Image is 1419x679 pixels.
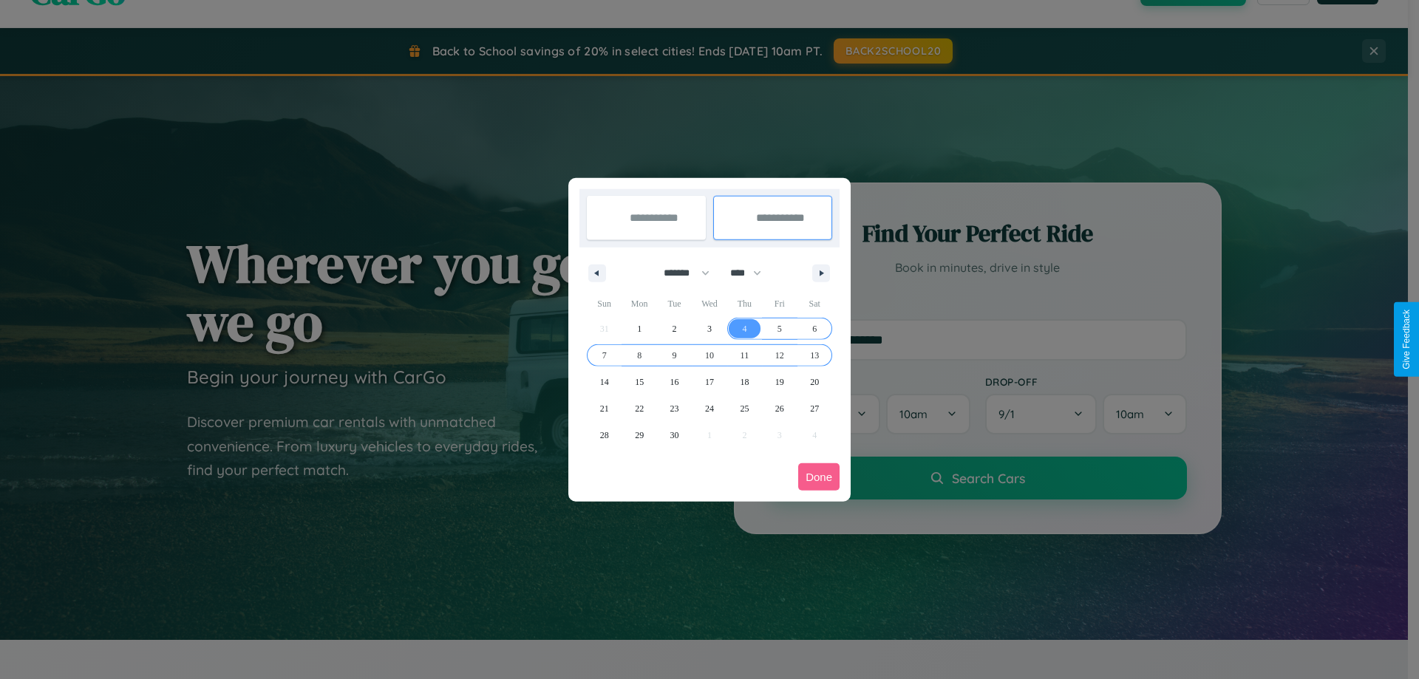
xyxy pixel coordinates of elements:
[622,422,656,448] button: 29
[622,342,656,369] button: 8
[798,463,840,491] button: Done
[692,395,726,422] button: 24
[797,395,832,422] button: 27
[797,369,832,395] button: 20
[742,315,746,342] span: 4
[812,315,817,342] span: 6
[727,369,762,395] button: 18
[692,292,726,315] span: Wed
[775,342,784,369] span: 12
[741,342,749,369] span: 11
[657,422,692,448] button: 30
[775,395,784,422] span: 26
[587,292,622,315] span: Sun
[705,395,714,422] span: 24
[810,395,819,422] span: 27
[670,422,679,448] span: 30
[635,369,644,395] span: 15
[600,369,609,395] span: 14
[727,342,762,369] button: 11
[600,395,609,422] span: 21
[777,315,782,342] span: 5
[637,342,642,369] span: 8
[705,342,714,369] span: 10
[587,342,622,369] button: 7
[657,342,692,369] button: 9
[587,369,622,395] button: 14
[622,369,656,395] button: 15
[587,422,622,448] button: 28
[657,292,692,315] span: Tue
[797,292,832,315] span: Sat
[637,315,642,342] span: 1
[775,369,784,395] span: 19
[762,342,797,369] button: 12
[587,395,622,422] button: 21
[762,369,797,395] button: 19
[762,292,797,315] span: Fri
[670,369,679,395] span: 16
[740,369,749,395] span: 18
[810,369,819,395] span: 20
[1401,310,1412,369] div: Give Feedback
[602,342,607,369] span: 7
[673,315,677,342] span: 2
[762,395,797,422] button: 26
[727,315,762,342] button: 4
[762,315,797,342] button: 5
[635,422,644,448] span: 29
[692,342,726,369] button: 10
[740,395,749,422] span: 25
[657,369,692,395] button: 16
[692,369,726,395] button: 17
[727,395,762,422] button: 25
[670,395,679,422] span: 23
[692,315,726,342] button: 3
[600,422,609,448] span: 28
[705,369,714,395] span: 17
[622,315,656,342] button: 1
[797,342,832,369] button: 13
[622,292,656,315] span: Mon
[635,395,644,422] span: 22
[707,315,712,342] span: 3
[657,395,692,422] button: 23
[657,315,692,342] button: 2
[797,315,832,342] button: 6
[622,395,656,422] button: 22
[673,342,677,369] span: 9
[727,292,762,315] span: Thu
[810,342,819,369] span: 13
